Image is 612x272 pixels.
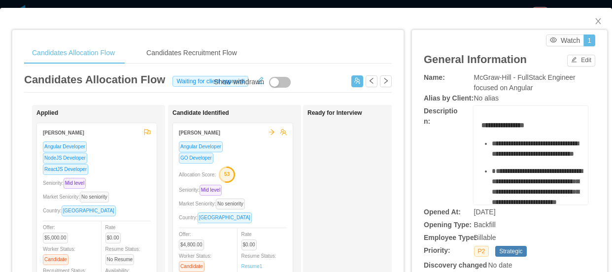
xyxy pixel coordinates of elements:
[380,75,392,87] button: icon: right
[179,187,226,193] span: Seniority:
[594,17,602,25] i: icon: close
[179,141,223,152] span: Angular Developer
[43,254,68,265] span: Candidate
[179,253,211,269] span: Worker Status:
[43,225,72,240] span: Offer:
[567,55,595,67] button: icon: editEdit
[24,71,165,88] article: Candidates Allocation Flow
[179,201,249,206] span: Market Seniority:
[424,94,474,102] b: Alias by Client:
[351,75,363,87] button: icon: usergroup-add
[214,77,264,88] div: Show withdrawn
[474,208,496,216] span: [DATE]
[280,129,287,136] span: team
[241,232,261,247] span: Rate
[474,234,496,241] span: Billable
[43,141,87,152] span: Angular Developer
[179,232,208,247] span: Offer:
[36,109,174,117] h1: Applied
[474,246,489,257] span: P2
[307,109,445,117] h1: Ready for Interview
[179,261,204,272] span: Candidate
[62,205,116,216] span: [GEOGRAPHIC_DATA]
[64,178,86,189] span: Mid level
[474,106,588,204] div: rdw-wrapper
[216,166,236,182] button: 53
[43,208,120,213] span: Country:
[105,254,135,265] span: No Resume
[252,74,268,84] button: icon: edit
[43,153,87,164] span: NodeJS Developer
[241,239,257,250] span: $0.00
[172,76,248,87] span: Waiting for client approval
[138,42,245,64] div: Candidates Recruitment Flow
[424,246,450,254] b: Priority:
[481,120,580,219] div: rdw-editor
[105,246,140,262] span: Resume Status:
[43,194,113,200] span: Market Seniority:
[424,51,527,68] article: General Information
[495,246,526,257] span: Strategic
[43,246,75,262] span: Worker Status:
[198,212,252,223] span: [GEOGRAPHIC_DATA]
[224,171,230,177] text: 53
[80,192,109,203] span: No seniority
[43,233,68,243] span: $5,000.00
[474,221,496,229] span: Backfill
[424,221,472,229] b: Opening Type:
[424,107,457,125] b: Description:
[43,180,90,186] span: Seniority:
[179,239,204,250] span: $4,800.00
[43,130,84,136] strong: [PERSON_NAME]
[144,129,151,136] span: flag
[268,129,275,136] span: arrow-right
[105,225,125,240] span: Rate
[546,34,584,46] button: icon: eyeWatch
[24,42,123,64] div: Candidates Allocation Flow
[179,172,216,177] span: Allocation Score:
[179,153,213,164] span: GO Developer
[488,261,512,269] span: No date
[424,234,476,241] b: Employee Type:
[179,130,220,136] strong: [PERSON_NAME]
[200,185,222,196] span: Mid level
[172,109,310,117] h1: Candidate Identified
[216,199,245,209] span: No seniority
[424,73,445,81] b: Name:
[241,263,263,270] a: Resume1
[474,94,499,102] span: No alias
[179,215,256,220] span: Country:
[474,73,576,92] span: McGraw-Hill - FullStack Engineer focused on Angular
[584,8,612,35] button: Close
[241,253,276,269] span: Resume Status:
[424,208,461,216] b: Opened At:
[105,233,121,243] span: $0.00
[366,75,377,87] button: icon: left
[43,164,88,175] span: ReactJS Developer
[583,34,595,46] button: 1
